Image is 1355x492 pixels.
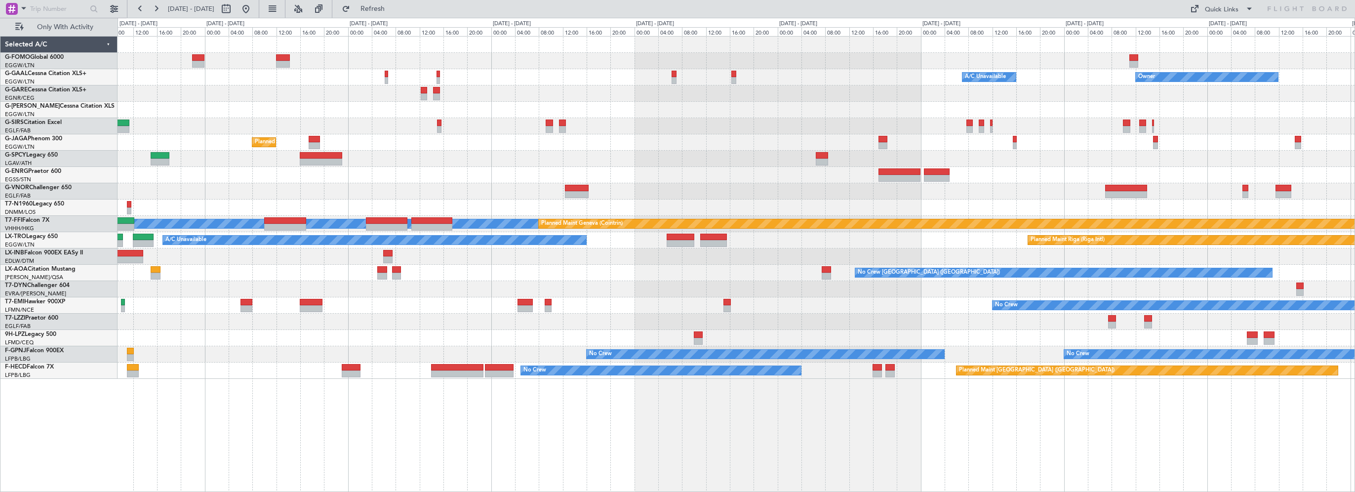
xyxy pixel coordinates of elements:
[778,27,801,36] div: 00:00
[420,27,443,36] div: 12:00
[5,201,33,207] span: T7-N1960
[348,27,372,36] div: 00:00
[5,54,30,60] span: G-FOMO
[5,266,76,272] a: LX-AOACitation Mustang
[5,54,64,60] a: G-FOMOGlobal 6000
[5,201,64,207] a: T7-N1960Legacy 650
[658,27,682,36] div: 04:00
[120,20,158,28] div: [DATE] - [DATE]
[229,27,252,36] div: 04:00
[1016,27,1040,36] div: 16:00
[1231,27,1255,36] div: 04:00
[5,71,86,77] a: G-GAALCessna Citation XLS+
[5,315,25,321] span: T7-LZZI
[5,87,28,93] span: G-GARE
[825,27,849,36] div: 08:00
[1326,27,1350,36] div: 20:00
[1066,20,1104,28] div: [DATE] - [DATE]
[5,234,58,240] a: LX-TROLegacy 650
[1209,20,1247,28] div: [DATE] - [DATE]
[5,290,66,297] a: EVRA/[PERSON_NAME]
[5,339,34,346] a: LFMD/CEQ
[5,371,31,379] a: LFPB/LBG
[959,363,1115,378] div: Planned Maint [GEOGRAPHIC_DATA] ([GEOGRAPHIC_DATA])
[635,27,658,36] div: 00:00
[5,78,35,85] a: EGGW/LTN
[1138,70,1155,84] div: Owner
[5,250,24,256] span: LX-INB
[610,27,634,36] div: 20:00
[5,234,26,240] span: LX-TRO
[5,103,60,109] span: G-[PERSON_NAME]
[587,27,610,36] div: 16:00
[1207,27,1231,36] div: 00:00
[5,283,70,288] a: T7-DYNChallenger 604
[523,363,546,378] div: No Crew
[754,27,777,36] div: 20:00
[5,225,34,232] a: VHHH/HKG
[5,87,86,93] a: G-GARECessna Citation XLS+
[5,323,31,330] a: EGLF/FAB
[5,355,31,363] a: LFPB/LBG
[5,241,35,248] a: EGGW/LTN
[5,364,54,370] a: F-HECDFalcon 7X
[157,27,181,36] div: 16:00
[1205,5,1238,15] div: Quick Links
[5,103,115,109] a: G-[PERSON_NAME]Cessna Citation XLS
[5,136,62,142] a: G-JAGAPhenom 300
[5,217,22,223] span: T7-FFI
[5,176,31,183] a: EGSS/STN
[849,27,873,36] div: 12:00
[5,250,83,256] a: LX-INBFalcon 900EX EASy II
[1088,27,1112,36] div: 04:00
[968,27,992,36] div: 08:00
[921,27,945,36] div: 00:00
[636,20,674,28] div: [DATE] - [DATE]
[993,27,1016,36] div: 12:00
[5,120,62,125] a: G-SIRSCitation Excel
[300,27,324,36] div: 16:00
[5,160,32,167] a: LGAV/ATH
[5,315,58,321] a: T7-LZZIPraetor 600
[5,299,24,305] span: T7-EMI
[493,20,531,28] div: [DATE] - [DATE]
[5,283,27,288] span: T7-DYN
[324,27,348,36] div: 20:00
[5,348,64,354] a: F-GPNJFalcon 900EX
[5,136,28,142] span: G-JAGA
[945,27,968,36] div: 04:00
[5,152,26,158] span: G-SPCY
[1303,27,1326,36] div: 16:00
[589,347,612,362] div: No Crew
[541,216,623,231] div: Planned Maint Geneva (Cointrin)
[5,257,34,265] a: EDLW/DTM
[5,143,35,151] a: EGGW/LTN
[255,135,410,150] div: Planned Maint [GEOGRAPHIC_DATA] ([GEOGRAPHIC_DATA])
[5,94,35,102] a: EGNR/CEG
[277,27,300,36] div: 12:00
[252,27,276,36] div: 08:00
[706,27,730,36] div: 12:00
[1067,347,1089,362] div: No Crew
[539,27,562,36] div: 08:00
[5,306,34,314] a: LFMN/NCE
[5,208,36,216] a: DNMM/LOS
[5,266,28,272] span: LX-AOA
[5,62,35,69] a: EGGW/LTN
[5,192,31,200] a: EGLF/FAB
[5,364,27,370] span: F-HECD
[26,24,104,31] span: Only With Activity
[5,127,31,134] a: EGLF/FAB
[5,299,65,305] a: T7-EMIHawker 900XP
[467,27,491,36] div: 20:00
[352,5,394,12] span: Refresh
[922,20,960,28] div: [DATE] - [DATE]
[1040,27,1064,36] div: 20:00
[995,298,1018,313] div: No Crew
[133,27,157,36] div: 12:00
[205,27,229,36] div: 00:00
[563,27,587,36] div: 12:00
[515,27,539,36] div: 04:00
[873,27,897,36] div: 16:00
[5,331,25,337] span: 9H-LPZ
